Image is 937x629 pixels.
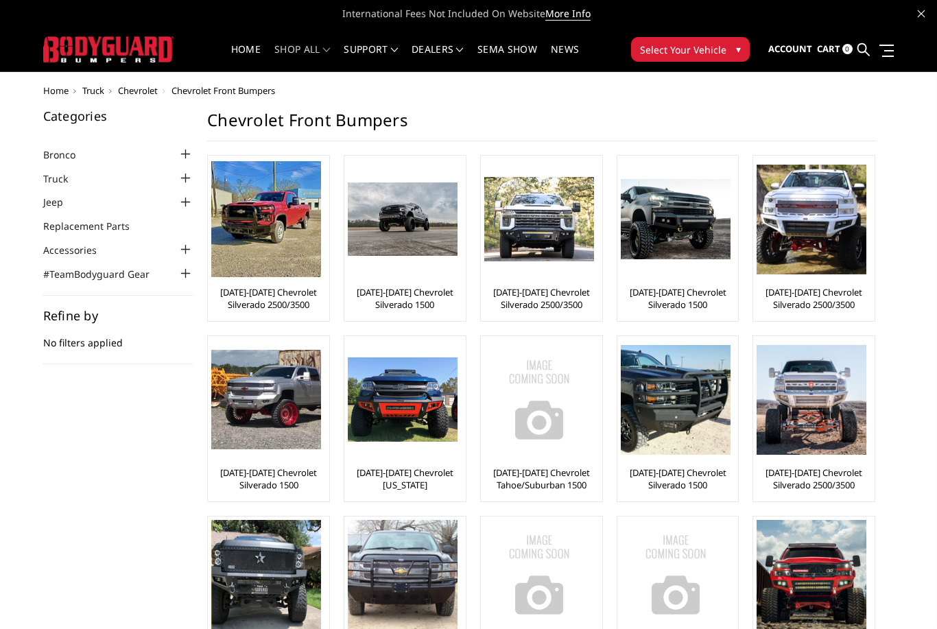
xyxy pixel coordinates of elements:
a: [DATE]-[DATE] Chevrolet Silverado 1500 [621,466,735,491]
a: [DATE]-[DATE] Chevrolet Silverado 1500 [621,286,735,311]
span: ▾ [736,42,741,56]
a: No Image [484,340,599,460]
a: Chevrolet [118,84,158,97]
a: [DATE]-[DATE] Chevrolet Silverado 1500 [211,466,326,491]
a: Accessories [43,243,114,257]
span: Chevrolet Front Bumpers [171,84,275,97]
img: BODYGUARD BUMPERS [43,36,174,62]
a: Home [43,84,69,97]
button: Select Your Vehicle [631,37,750,62]
h5: Refine by [43,309,194,322]
span: 0 [842,44,853,54]
a: More Info [545,7,591,21]
a: Support [344,45,398,71]
a: #TeamBodyguard Gear [43,267,167,281]
a: Truck [82,84,104,97]
img: No Image [484,345,594,455]
a: SEMA Show [477,45,537,71]
a: Dealers [412,45,464,71]
a: [DATE]-[DATE] Chevrolet Silverado 2500/3500 [484,286,599,311]
a: shop all [274,45,330,71]
span: Account [768,43,812,55]
a: [DATE]-[DATE] Chevrolet Silverado 1500 [348,286,462,311]
a: Cart 0 [817,31,853,68]
a: Replacement Parts [43,219,147,233]
h1: Chevrolet Front Bumpers [207,110,877,141]
a: News [551,45,579,71]
a: Account [768,31,812,68]
div: No filters applied [43,309,194,364]
a: Bronco [43,147,93,162]
a: Jeep [43,195,80,209]
a: [DATE]-[DATE] Chevrolet Silverado 2500/3500 [757,466,871,491]
a: Truck [43,171,85,186]
span: Select Your Vehicle [640,43,726,57]
a: [DATE]-[DATE] Chevrolet Silverado 2500/3500 [757,286,871,311]
a: Home [231,45,261,71]
a: [DATE]-[DATE] Chevrolet Silverado 2500/3500 [211,286,326,311]
span: Cart [817,43,840,55]
a: [DATE]-[DATE] Chevrolet [US_STATE] [348,466,462,491]
h5: Categories [43,110,194,122]
a: [DATE]-[DATE] Chevrolet Tahoe/Suburban 1500 [484,466,599,491]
